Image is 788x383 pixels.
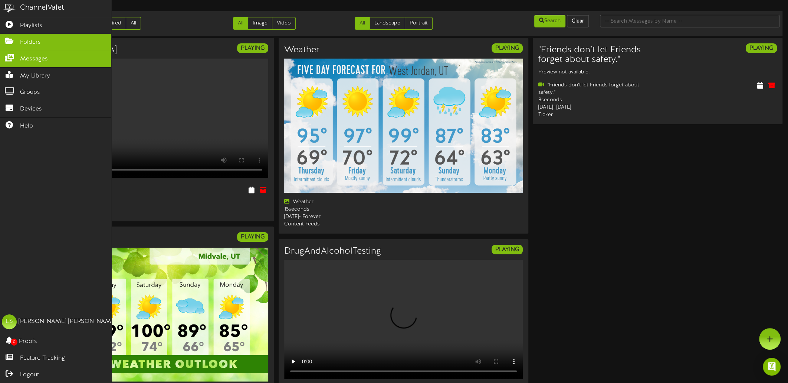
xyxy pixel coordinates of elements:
span: Devices [20,105,42,113]
div: Preview not available. [538,69,777,76]
span: Proofs [19,337,37,346]
video: Your browser does not support HTML5 video. [30,59,268,178]
img: 698c96c6-79b2-4441-afa6-c37abb8ce210.png [30,248,268,382]
div: 15 seconds [284,206,398,213]
div: Content Feeds [284,221,398,228]
img: 6320cb16-8dd8-4687-8e34-d42c63cdd6fe.png [284,59,523,193]
button: Search [534,15,565,27]
strong: PLAYING [495,246,519,253]
a: Expired [99,17,126,30]
span: Messages [20,55,48,63]
a: All [233,17,248,30]
h3: Weather [284,45,319,55]
div: 8 seconds [538,96,652,104]
strong: PLAYING [241,234,265,240]
a: Image [248,17,272,30]
a: Portrait [405,17,433,30]
div: [DATE] - Forever [284,213,398,221]
a: All [126,17,141,30]
div: [DATE] - [DATE] [538,104,652,111]
video: Your browser does not support HTML5 video. [284,260,523,379]
span: Groups [20,88,40,97]
div: [PERSON_NAME] [PERSON_NAME] [19,317,116,326]
span: Logout [20,371,39,379]
a: Landscape [370,17,405,30]
div: "Friends don’t let Friends forget about safety." [538,82,652,96]
button: Clear [567,15,589,27]
div: Ticker [538,111,652,119]
a: All [355,17,370,30]
div: ES [2,314,17,329]
span: Folders [20,38,41,47]
span: My Library [20,72,50,80]
h3: "Friends don’t let Friends forget about safety." [538,45,652,65]
h3: DrugAndAlcoholTesting [284,247,381,256]
strong: PLAYING [749,45,773,52]
span: 0 [11,339,17,346]
span: Help [20,122,33,131]
strong: PLAYING [495,45,519,52]
input: -- Search Messages by Name -- [600,15,780,27]
div: ChannelValet [20,3,64,13]
a: Video [272,17,296,30]
span: Playlists [20,22,42,30]
span: Feature Tracking [20,354,65,363]
div: Open Intercom Messenger [763,358,781,376]
strong: PLAYING [241,45,265,52]
div: Weather [284,198,398,206]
